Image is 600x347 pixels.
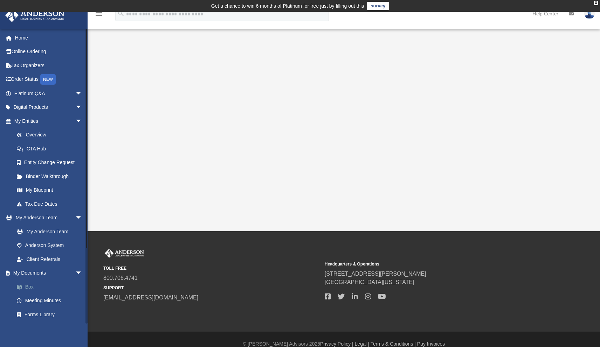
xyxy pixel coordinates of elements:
a: Terms & Conditions | [371,341,416,347]
div: Get a chance to win 6 months of Platinum for free just by filling out this [211,2,364,10]
img: Anderson Advisors Platinum Portal [103,249,145,258]
a: Meeting Minutes [10,294,93,308]
a: Tax Due Dates [10,197,93,211]
a: Forms Library [10,307,89,321]
small: TOLL FREE [103,265,320,271]
span: arrow_drop_down [75,100,89,115]
a: Digital Productsarrow_drop_down [5,100,93,114]
a: Order StatusNEW [5,72,93,87]
img: User Pic [584,9,595,19]
a: 800.706.4741 [103,275,138,281]
a: [STREET_ADDRESS][PERSON_NAME] [325,271,426,277]
a: Box [10,280,93,294]
a: Online Ordering [5,45,93,59]
span: arrow_drop_down [75,211,89,225]
a: My Documentsarrow_drop_down [5,266,93,280]
a: My Entitiesarrow_drop_down [5,114,93,128]
a: survey [367,2,389,10]
a: Notarize [10,321,93,335]
a: menu [95,13,103,18]
a: [EMAIL_ADDRESS][DOMAIN_NAME] [103,295,198,300]
div: NEW [40,74,56,85]
small: SUPPORT [103,285,320,291]
small: Headquarters & Operations [325,261,541,267]
span: arrow_drop_down [75,266,89,281]
a: [GEOGRAPHIC_DATA][US_STATE] [325,279,414,285]
a: Platinum Q&Aarrow_drop_down [5,86,93,100]
a: Pay Invoices [417,341,445,347]
a: Anderson System [10,239,89,253]
a: CTA Hub [10,142,93,156]
span: arrow_drop_down [75,86,89,101]
a: Binder Walkthrough [10,169,93,183]
div: close [594,1,598,5]
a: My Anderson Teamarrow_drop_down [5,211,89,225]
a: My Anderson Team [10,225,86,239]
a: Home [5,31,93,45]
a: Privacy Policy | [320,341,353,347]
a: Client Referrals [10,252,89,266]
span: arrow_drop_down [75,114,89,128]
i: search [117,9,125,17]
img: Anderson Advisors Platinum Portal [3,8,67,22]
a: Overview [10,128,93,142]
a: Tax Organizers [5,58,93,72]
i: menu [95,10,103,18]
a: My Blueprint [10,183,89,197]
a: Entity Change Request [10,156,93,170]
a: Legal | [355,341,370,347]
